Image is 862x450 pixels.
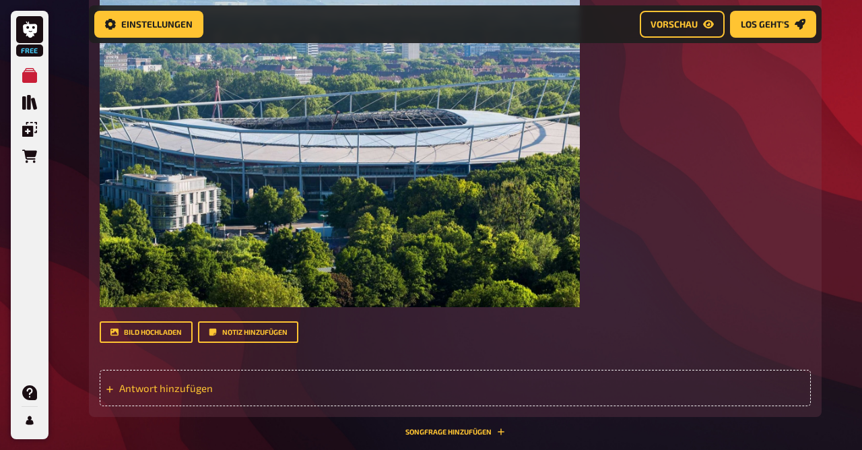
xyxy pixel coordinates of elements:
[730,11,816,38] button: Los geht's
[121,20,193,29] span: Einstellungen
[198,321,298,343] button: Notiz hinzufügen
[651,20,698,29] span: Vorschau
[18,46,42,55] span: Free
[741,20,789,29] span: Los geht's
[119,382,329,394] span: Antwort hinzufügen
[405,428,505,436] button: Songfrage hinzufügen
[100,321,193,343] button: Bild hochladen
[94,11,203,38] button: Einstellungen
[640,11,725,38] button: Vorschau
